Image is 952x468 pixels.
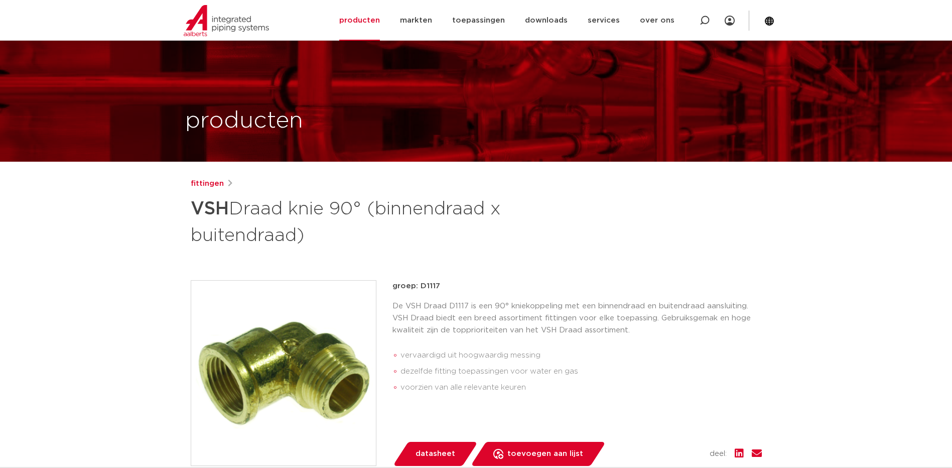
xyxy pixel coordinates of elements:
[392,442,478,466] a: datasheet
[191,281,376,465] img: Product Image for VSH Draad knie 90° (binnendraad x buitendraad)
[400,347,762,364] li: vervaardigd uit hoogwaardig messing
[392,300,762,336] p: De VSH Draad D1117 is een 90° kniekoppeling met een binnendraad en buitendraad aansluiting. VSH D...
[191,178,224,190] a: fittingen
[416,446,455,462] span: datasheet
[507,446,583,462] span: toevoegen aan lijst
[185,105,303,137] h1: producten
[191,194,568,248] h1: Draad knie 90° (binnendraad x buitendraad)
[710,448,727,460] span: deel:
[392,280,762,292] p: groep: D1117
[191,200,229,218] strong: VSH
[400,380,762,396] li: voorzien van alle relevante keuren
[400,364,762,380] li: dezelfde fitting toepassingen voor water en gas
